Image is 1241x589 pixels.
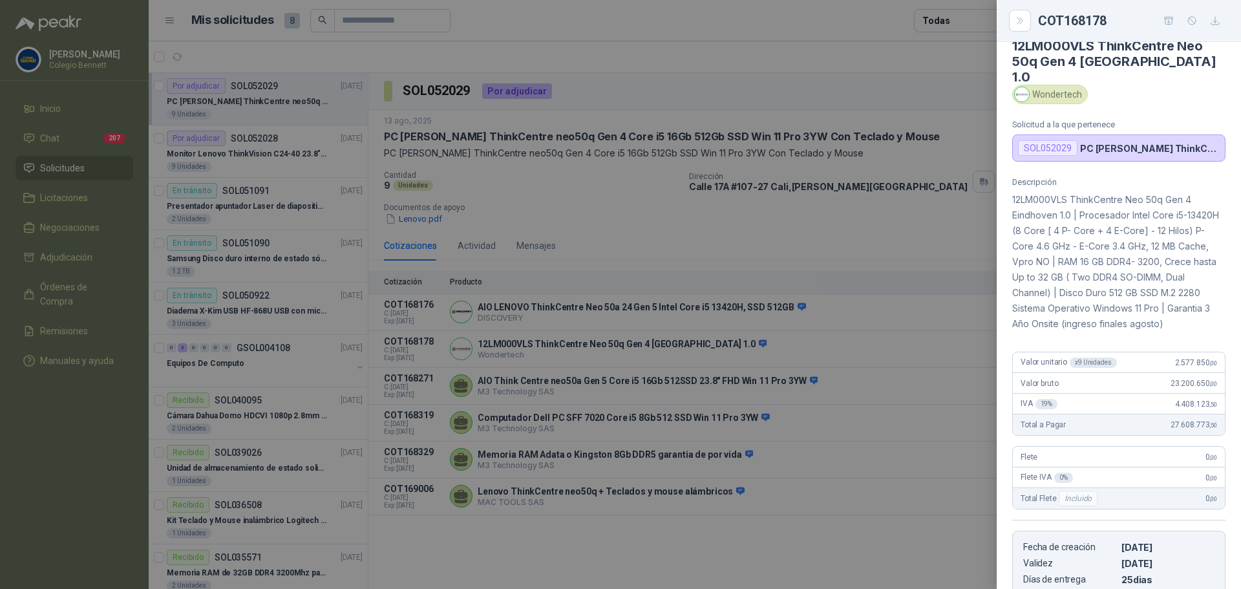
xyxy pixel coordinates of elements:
[1171,420,1217,429] span: 27.608.773
[1054,473,1073,483] div: 0 %
[1038,10,1225,31] div: COT168178
[1205,494,1217,503] span: 0
[1021,453,1037,462] span: Flete
[1012,13,1028,28] button: Close
[1209,401,1217,408] span: ,50
[1121,558,1214,569] p: [DATE]
[1012,85,1088,104] div: Wondertech
[1121,574,1214,585] p: 25 dias
[1012,38,1225,85] h4: 12LM000VLS ThinkCentre Neo 50q Gen 4 [GEOGRAPHIC_DATA] 1.0
[1018,140,1077,156] div: SOL052029
[1015,87,1029,102] img: Company Logo
[1021,399,1057,409] span: IVA
[1080,143,1220,154] p: PC [PERSON_NAME] ThinkCentre neo50q Gen 4 Core i5 16Gb 512Gb SSD Win 11 Pro 3YW Con Teclado y Mouse
[1021,491,1100,506] span: Total Flete
[1021,420,1066,429] span: Total a Pagar
[1175,400,1217,409] span: 4.408.123
[1209,422,1217,429] span: ,50
[1012,120,1225,129] p: Solicitud a la que pertenece
[1209,495,1217,502] span: ,00
[1012,192,1225,331] p: 12LM000VLS ThinkCentre Neo 50q Gen 4 Eindhoven 1.0 | Procesador Intel Core i5-13420H (8 Core [ 4 ...
[1205,473,1217,482] span: 0
[1035,399,1058,409] div: 19 %
[1209,359,1217,367] span: ,00
[1209,380,1217,387] span: ,00
[1070,358,1117,368] div: x 9 Unidades
[1021,379,1058,388] span: Valor bruto
[1012,177,1225,187] p: Descripción
[1023,558,1116,569] p: Validez
[1209,475,1217,482] span: ,00
[1023,542,1116,553] p: Fecha de creación
[1209,454,1217,461] span: ,00
[1205,453,1217,462] span: 0
[1023,574,1116,585] p: Días de entrega
[1059,491,1098,506] div: Incluido
[1021,358,1117,368] span: Valor unitario
[1175,358,1217,367] span: 2.577.850
[1021,473,1073,483] span: Flete IVA
[1171,379,1217,388] span: 23.200.650
[1121,542,1214,553] p: [DATE]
